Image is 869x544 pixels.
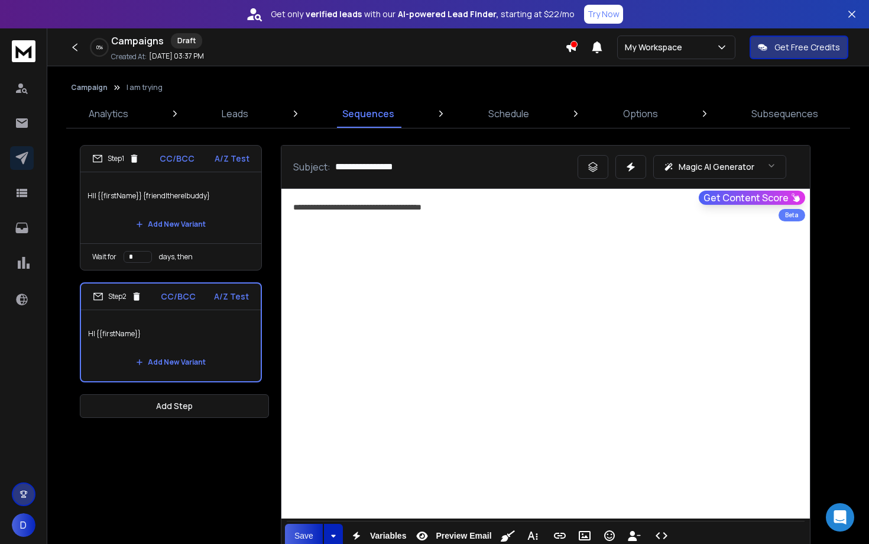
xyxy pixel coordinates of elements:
button: D [12,513,35,537]
p: Wait for [92,252,116,262]
a: Subsequences [744,99,825,128]
p: Get only with our starting at $22/mo [271,8,575,20]
p: Leads [222,107,248,121]
p: HI {{firstName}} [88,317,254,350]
p: Subsequences [751,107,818,121]
h1: Campaigns [111,34,164,48]
p: Try Now [588,8,620,20]
button: Get Free Credits [750,36,848,59]
div: Step 2 [93,291,142,302]
div: Draft [171,33,202,49]
p: [DATE] 03:37 PM [149,51,204,61]
button: Try Now [584,5,623,24]
button: Add New Variant [127,213,215,236]
p: Sequences [342,107,394,121]
span: Preview Email [433,531,494,541]
p: Magic AI Generator [679,161,754,173]
p: Get Free Credits [774,41,840,53]
p: Created At: [111,52,147,62]
button: Add Step [80,394,269,418]
button: Get Content Score [699,191,805,205]
strong: verified leads [306,8,362,20]
div: Open Intercom Messenger [826,503,854,532]
div: Step 1 [92,153,140,164]
div: Beta [779,209,805,221]
li: Step1CC/BCCA/Z TestHII {{firstName}} {friend|there|buddy}Add New VariantWait fordays, then [80,145,262,271]
p: Options [623,107,658,121]
p: A/Z Test [214,291,249,302]
a: Leads [215,99,255,128]
span: Variables [368,531,409,541]
button: Add New Variant [127,350,215,374]
img: logo [12,40,35,62]
p: 0 % [96,44,103,51]
button: Campaign [71,83,108,92]
p: My Workspace [625,41,687,53]
a: Sequences [335,99,401,128]
a: Schedule [481,99,536,128]
a: Analytics [82,99,135,128]
li: Step2CC/BCCA/Z TestHI {{firstName}}Add New Variant [80,282,262,382]
p: Analytics [89,107,128,121]
button: Magic AI Generator [653,155,786,179]
p: Subject: [293,160,330,174]
p: Schedule [488,107,529,121]
a: Options [616,99,665,128]
p: CC/BCC [160,153,194,165]
p: CC/BCC [161,291,196,302]
p: HII {{firstName}} {friend|there|buddy} [87,179,254,213]
p: days, then [159,252,193,262]
p: I am trying [127,83,163,92]
p: A/Z Test [215,153,249,165]
strong: AI-powered Lead Finder, [398,8,498,20]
